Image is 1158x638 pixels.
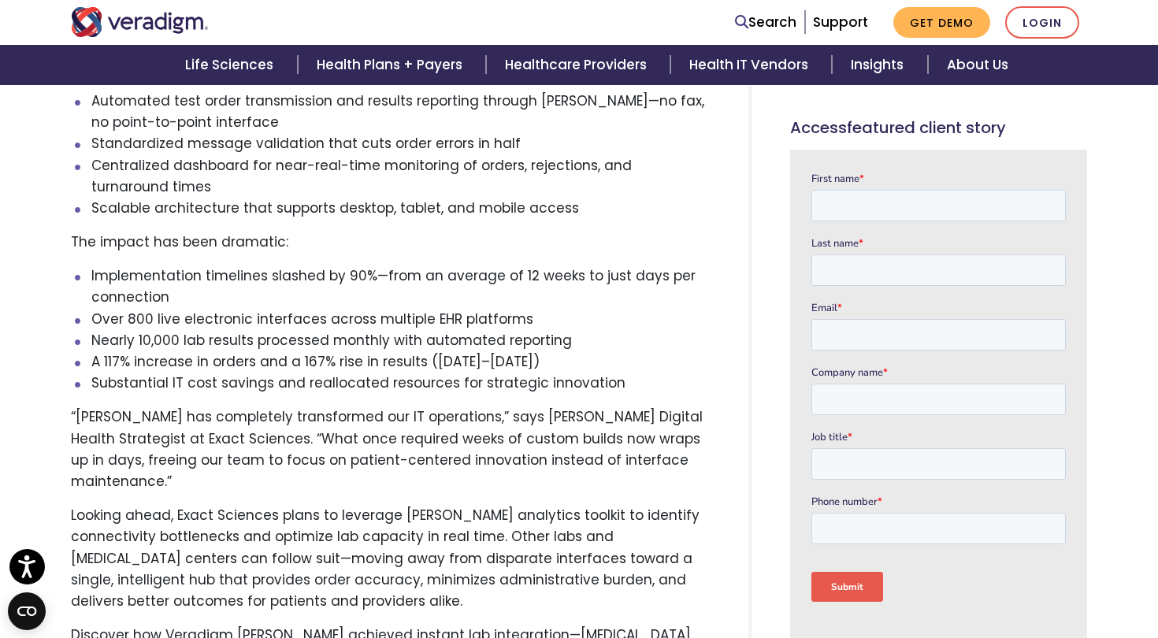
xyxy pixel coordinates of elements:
[928,45,1027,85] a: About Us
[847,117,1006,139] span: Featured Client Story
[832,45,927,85] a: Insights
[91,265,711,308] li: Implementation timelines slashed by 90%—from an average of 12 weeks to just days per connection
[298,45,486,85] a: Health Plans + Payers
[813,13,868,32] a: Support
[91,133,711,154] li: Standardized message validation that cuts order errors in half
[91,330,711,351] li: Nearly 10,000 lab results processed monthly with automated reporting
[71,7,209,37] img: Veradigm logo
[166,45,297,85] a: Life Sciences
[91,373,711,394] li: Substantial IT cost savings and reallocated resources for strategic innovation
[91,155,711,198] li: Centralized dashboard for near-real-time monitoring of orders, rejections, and turnaround times
[71,406,711,492] p: “[PERSON_NAME] has completely transformed our IT operations,” says [PERSON_NAME] Digital Health S...
[91,309,711,330] li: Over 800 live electronic interfaces across multiple EHR platforms
[91,91,711,133] li: Automated test order transmission and results reporting through [PERSON_NAME]—no fax, no point-to...
[91,198,711,219] li: Scalable architecture that supports desktop, tablet, and mobile access
[91,351,711,373] li: A 117% increase in orders and a 167% rise in results ([DATE]–[DATE])
[486,45,670,85] a: Healthcare Providers
[670,45,832,85] a: Health IT Vendors
[811,171,1066,629] iframe: Form 0
[71,505,711,612] p: Looking ahead, Exact Sciences plans to leverage [PERSON_NAME] analytics toolkit to identify conne...
[8,592,46,630] button: Open CMP widget
[790,118,1087,137] h5: Access
[71,232,711,253] p: The impact has been dramatic:
[893,7,990,38] a: Get Demo
[1005,6,1079,39] a: Login
[856,525,1139,619] iframe: Drift Chat Widget
[735,12,796,33] a: Search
